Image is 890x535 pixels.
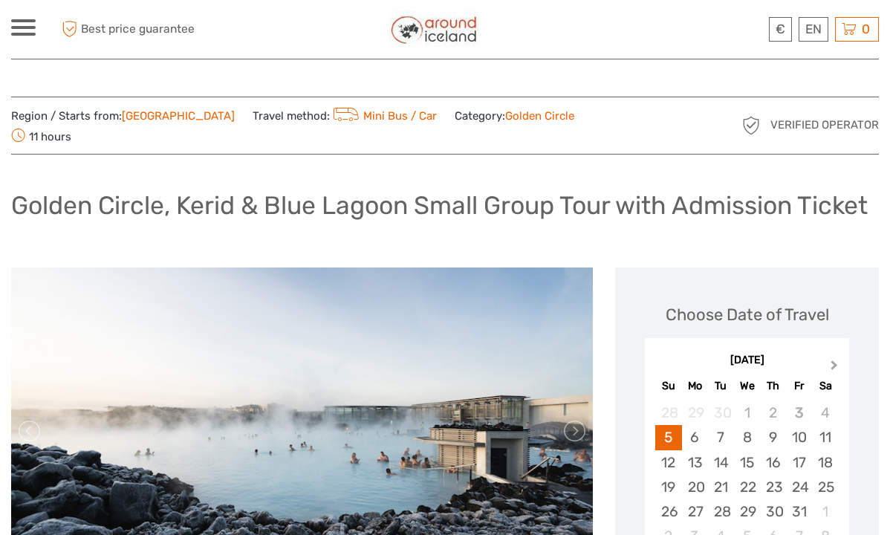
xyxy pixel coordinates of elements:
[812,499,838,524] div: Choose Saturday, November 1st, 2025
[708,499,734,524] div: Choose Tuesday, October 28th, 2025
[734,401,760,425] div: Not available Wednesday, October 1st, 2025
[708,450,734,475] div: Choose Tuesday, October 14th, 2025
[812,475,838,499] div: Choose Saturday, October 25th, 2025
[786,450,812,475] div: Choose Friday, October 17th, 2025
[58,17,228,42] span: Best price guarantee
[682,376,708,396] div: Mo
[708,475,734,499] div: Choose Tuesday, October 21st, 2025
[122,109,235,123] a: [GEOGRAPHIC_DATA]
[682,499,708,524] div: Choose Monday, October 27th, 2025
[11,126,71,146] span: 11 hours
[799,17,828,42] div: EN
[770,117,879,133] span: Verified Operator
[682,475,708,499] div: Choose Monday, October 20th, 2025
[666,303,829,326] div: Choose Date of Travel
[708,376,734,396] div: Tu
[760,475,786,499] div: Choose Thursday, October 23rd, 2025
[682,450,708,475] div: Choose Monday, October 13th, 2025
[734,475,760,499] div: Choose Wednesday, October 22nd, 2025
[786,475,812,499] div: Choose Friday, October 24th, 2025
[812,376,838,396] div: Sa
[786,499,812,524] div: Choose Friday, October 31st, 2025
[11,108,235,124] span: Region / Starts from:
[734,425,760,450] div: Choose Wednesday, October 8th, 2025
[786,376,812,396] div: Fr
[734,450,760,475] div: Choose Wednesday, October 15th, 2025
[330,109,437,123] a: Mini Bus / Car
[253,105,437,126] span: Travel method:
[812,425,838,450] div: Choose Saturday, October 11th, 2025
[455,108,574,124] span: Category:
[824,357,848,380] button: Next Month
[655,499,681,524] div: Choose Sunday, October 26th, 2025
[655,376,681,396] div: Su
[786,401,812,425] div: Not available Friday, October 3rd, 2025
[682,401,708,425] div: Not available Monday, September 29th, 2025
[708,401,734,425] div: Not available Tuesday, September 30th, 2025
[812,401,838,425] div: Not available Saturday, October 4th, 2025
[171,23,189,41] button: Open LiveChat chat widget
[776,22,785,36] span: €
[655,450,681,475] div: Choose Sunday, October 12th, 2025
[760,450,786,475] div: Choose Thursday, October 16th, 2025
[739,114,763,137] img: verified_operator_grey_128.png
[655,401,681,425] div: Not available Sunday, September 28th, 2025
[812,450,838,475] div: Choose Saturday, October 18th, 2025
[389,11,479,48] img: Around Iceland
[760,425,786,450] div: Choose Thursday, October 9th, 2025
[734,376,760,396] div: We
[734,499,760,524] div: Choose Wednesday, October 29th, 2025
[786,425,812,450] div: Choose Friday, October 10th, 2025
[645,353,849,369] div: [DATE]
[11,190,868,221] h1: Golden Circle, Kerid & Blue Lagoon Small Group Tour with Admission Ticket
[655,475,681,499] div: Choose Sunday, October 19th, 2025
[708,425,734,450] div: Choose Tuesday, October 7th, 2025
[21,26,168,38] p: We're away right now. Please check back later!
[655,425,681,450] div: Choose Sunday, October 5th, 2025
[682,425,708,450] div: Choose Monday, October 6th, 2025
[760,499,786,524] div: Choose Thursday, October 30th, 2025
[860,22,872,36] span: 0
[760,376,786,396] div: Th
[760,401,786,425] div: Not available Thursday, October 2nd, 2025
[505,109,574,123] a: Golden Circle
